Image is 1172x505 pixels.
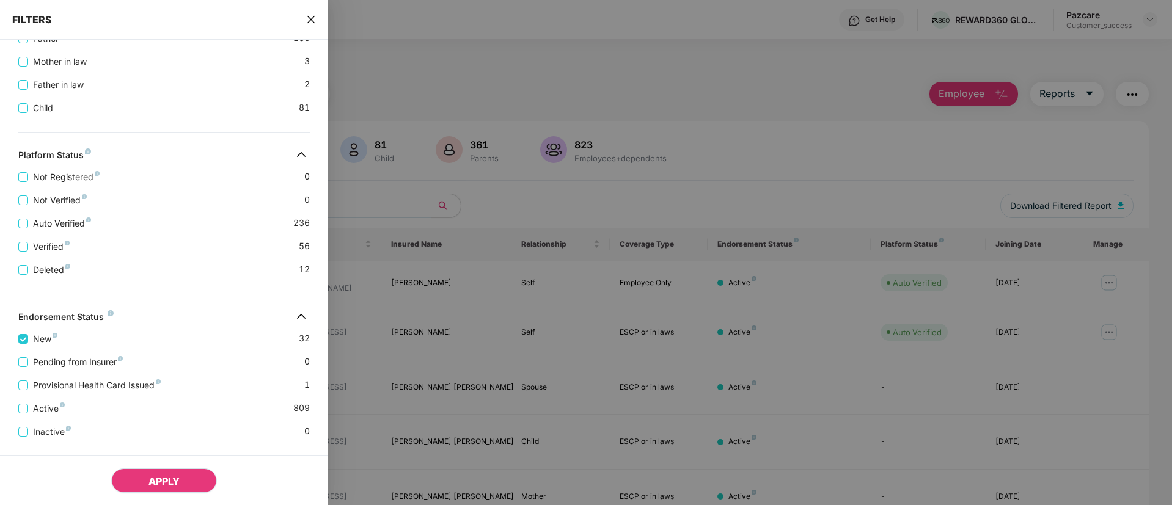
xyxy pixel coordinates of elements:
[53,333,57,338] img: svg+xml;base64,PHN2ZyB4bWxucz0iaHR0cDovL3d3dy53My5vcmcvMjAwMC9zdmciIHdpZHRoPSI4IiBoZWlnaHQ9IjgiIH...
[28,379,166,392] span: Provisional Health Card Issued
[306,13,316,26] span: close
[304,78,310,92] span: 2
[28,217,96,230] span: Auto Verified
[28,101,58,115] span: Child
[299,332,310,346] span: 32
[304,170,310,184] span: 0
[28,402,70,415] span: Active
[28,425,76,438] span: Inactive
[293,216,310,230] span: 236
[118,356,123,361] img: svg+xml;base64,PHN2ZyB4bWxucz0iaHR0cDovL3d3dy53My5vcmcvMjAwMC9zdmciIHdpZHRoPSI4IiBoZWlnaHQ9IjgiIH...
[156,379,161,384] img: svg+xml;base64,PHN2ZyB4bWxucz0iaHR0cDovL3d3dy53My5vcmcvMjAwMC9zdmciIHdpZHRoPSI4IiBoZWlnaHQ9IjgiIH...
[28,355,128,369] span: Pending from Insurer
[111,468,217,493] button: APPLY
[66,426,71,431] img: svg+xml;base64,PHN2ZyB4bWxucz0iaHR0cDovL3d3dy53My5vcmcvMjAwMC9zdmciIHdpZHRoPSI4IiBoZWlnaHQ9IjgiIH...
[18,150,91,164] div: Platform Status
[28,78,89,92] span: Father in law
[299,263,310,277] span: 12
[108,310,114,316] img: svg+xml;base64,PHN2ZyB4bWxucz0iaHR0cDovL3d3dy53My5vcmcvMjAwMC9zdmciIHdpZHRoPSI4IiBoZWlnaHQ9IjgiIH...
[304,54,310,68] span: 3
[86,217,91,222] img: svg+xml;base64,PHN2ZyB4bWxucz0iaHR0cDovL3d3dy53My5vcmcvMjAwMC9zdmciIHdpZHRoPSI4IiBoZWlnaHQ9IjgiIH...
[28,170,104,184] span: Not Registered
[304,378,310,392] span: 1
[291,307,311,326] img: svg+xml;base64,PHN2ZyB4bWxucz0iaHR0cDovL3d3dy53My5vcmcvMjAwMC9zdmciIHdpZHRoPSIzMiIgaGVpZ2h0PSIzMi...
[304,193,310,207] span: 0
[291,145,311,164] img: svg+xml;base64,PHN2ZyB4bWxucz0iaHR0cDovL3d3dy53My5vcmcvMjAwMC9zdmciIHdpZHRoPSIzMiIgaGVpZ2h0PSIzMi...
[12,13,52,26] span: FILTERS
[95,171,100,176] img: svg+xml;base64,PHN2ZyB4bWxucz0iaHR0cDovL3d3dy53My5vcmcvMjAwMC9zdmciIHdpZHRoPSI4IiBoZWlnaHQ9IjgiIH...
[148,475,180,487] span: APPLY
[82,194,87,199] img: svg+xml;base64,PHN2ZyB4bWxucz0iaHR0cDovL3d3dy53My5vcmcvMjAwMC9zdmciIHdpZHRoPSI4IiBoZWlnaHQ9IjgiIH...
[304,424,310,438] span: 0
[299,101,310,115] span: 81
[28,263,75,277] span: Deleted
[28,332,62,346] span: New
[304,355,310,369] span: 0
[28,55,92,68] span: Mother in law
[60,402,65,407] img: svg+xml;base64,PHN2ZyB4bWxucz0iaHR0cDovL3d3dy53My5vcmcvMjAwMC9zdmciIHdpZHRoPSI4IiBoZWlnaHQ9IjgiIH...
[85,148,91,154] img: svg+xml;base64,PHN2ZyB4bWxucz0iaHR0cDovL3d3dy53My5vcmcvMjAwMC9zdmciIHdpZHRoPSI4IiBoZWlnaHQ9IjgiIH...
[28,194,92,207] span: Not Verified
[299,239,310,253] span: 56
[293,401,310,415] span: 809
[18,311,114,326] div: Endorsement Status
[65,241,70,245] img: svg+xml;base64,PHN2ZyB4bWxucz0iaHR0cDovL3d3dy53My5vcmcvMjAwMC9zdmciIHdpZHRoPSI4IiBoZWlnaHQ9IjgiIH...
[28,240,75,253] span: Verified
[65,264,70,269] img: svg+xml;base64,PHN2ZyB4bWxucz0iaHR0cDovL3d3dy53My5vcmcvMjAwMC9zdmciIHdpZHRoPSI4IiBoZWlnaHQ9IjgiIH...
